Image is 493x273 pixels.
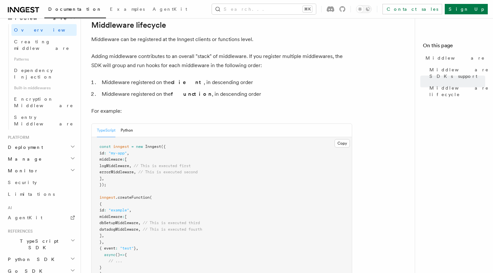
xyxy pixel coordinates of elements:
span: ] [99,233,102,238]
span: [ [125,157,127,162]
span: Python SDK [5,256,58,263]
span: dbSetupMiddleware [99,221,138,225]
span: , [134,170,136,174]
a: Overview [11,24,77,36]
span: ] [99,176,102,181]
span: "example" [109,208,129,212]
span: TypeScript SDK [5,238,70,251]
span: inngest [99,195,115,200]
span: , [102,233,104,238]
span: errorMiddleware [99,170,134,174]
span: // This is executed first [134,164,191,168]
a: Middleware [423,52,485,64]
a: Documentation [44,2,106,18]
span: , [129,164,131,168]
span: , [127,151,129,155]
a: Contact sales [382,4,442,14]
button: Monitor [5,165,77,177]
span: { [99,202,102,206]
span: }); [99,182,106,187]
span: , [102,176,104,181]
span: [ [125,214,127,219]
span: Middleware [5,15,67,22]
a: Encryption Middleware [11,93,77,111]
a: Middleware lifecycle [427,82,485,100]
span: // This is executed second [138,170,198,174]
span: ({ [161,144,166,149]
span: { [125,252,127,257]
span: Middleware [426,55,485,61]
span: Encryption Middleware [14,96,73,108]
a: Dependency Injection [11,65,77,83]
button: Search...⌘K [212,4,316,14]
span: Dependency Injection [14,68,53,79]
span: () [115,252,120,257]
span: async [104,252,115,257]
span: , [129,208,131,212]
span: : [104,208,106,212]
span: , [138,221,141,225]
span: Inngest [145,144,161,149]
span: Security [8,180,37,185]
span: , [102,240,104,244]
a: Security [5,177,77,188]
span: Examples [110,7,145,12]
p: Middleware can be registered at the Inngest clients or functions level. [91,35,352,44]
span: logMiddleware [99,164,129,168]
span: Platform [5,135,29,140]
h4: On this page [423,42,485,52]
span: Middleware SDKs support [429,66,489,79]
span: } [99,265,102,270]
a: Creating middleware [11,36,77,54]
span: , [136,246,138,251]
span: id [99,151,104,155]
button: TypeScript SDK [5,235,77,253]
span: = [131,144,134,149]
span: Overview [14,27,81,33]
span: Patterns [11,54,77,65]
span: { event [99,246,115,251]
button: Copy [335,139,350,148]
span: : [122,157,125,162]
span: "my-app" [109,151,127,155]
span: Manage [5,156,42,162]
span: : [122,214,125,219]
a: AgentKit [149,2,191,18]
button: Python [121,124,133,137]
span: Limitations [8,192,55,197]
span: const [99,144,111,149]
button: Deployment [5,141,77,153]
p: Adding middleware contributes to an overall "stack" of middleware. If you register multiple middl... [91,52,352,70]
span: // This is executed fourth [143,227,202,232]
span: // ... [109,259,122,263]
a: Sign Up [445,4,488,14]
strong: function [171,91,212,97]
span: Monitor [5,167,38,174]
span: : [115,246,118,251]
a: Middleware SDKs support [427,64,485,82]
a: Examples [106,2,149,18]
span: => [120,252,125,257]
span: : [104,151,106,155]
span: Creating middleware [14,39,69,51]
span: Sentry Middleware [14,115,73,126]
span: Deployment [5,144,43,151]
button: Manage [5,153,77,165]
span: "test" [120,246,134,251]
span: .createFunction [115,195,150,200]
span: AgentKit [8,215,42,220]
li: Middleware registered on the , in descending order [100,90,352,99]
div: Middleware [5,24,77,130]
span: , [138,227,141,232]
span: References [5,229,33,234]
button: Middleware [5,12,77,24]
span: Middleware lifecycle [429,85,489,98]
kbd: ⌘K [303,6,312,12]
span: id [99,208,104,212]
span: inngest [113,144,129,149]
span: // This is executed third [143,221,200,225]
span: Documentation [48,7,102,12]
span: new [136,144,143,149]
a: Limitations [5,188,77,200]
button: TypeScript [97,124,115,137]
